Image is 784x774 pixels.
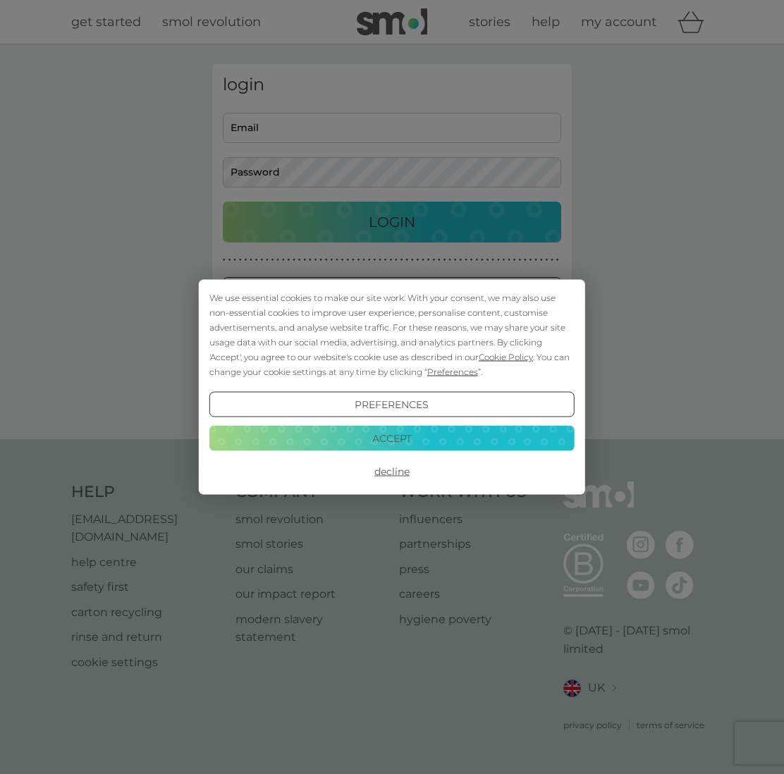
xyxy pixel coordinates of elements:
[209,290,575,379] div: We use essential cookies to make our site work. With your consent, we may also use non-essential ...
[209,392,575,417] button: Preferences
[427,367,478,377] span: Preferences
[199,280,585,495] div: Cookie Consent Prompt
[209,425,575,450] button: Accept
[479,352,533,362] span: Cookie Policy
[209,459,575,484] button: Decline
